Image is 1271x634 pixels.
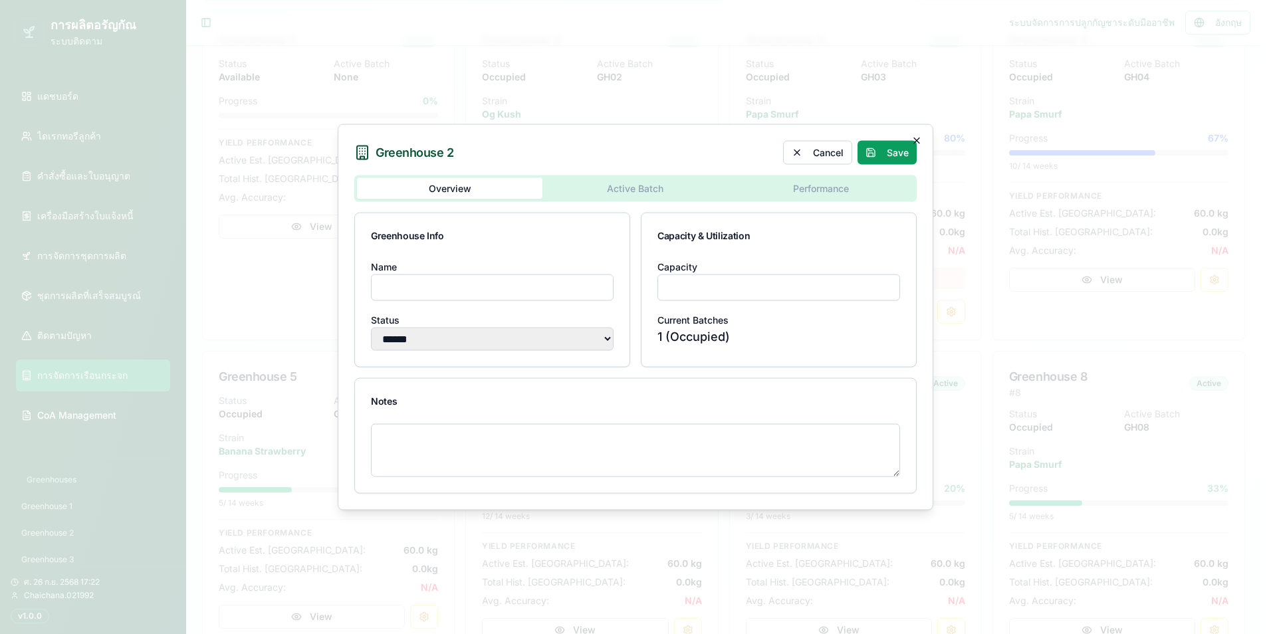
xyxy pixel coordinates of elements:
[542,178,728,199] button: Active Batch
[376,147,454,159] div: Greenhouse 2
[371,229,614,243] div: Greenhouse Info
[657,229,900,243] div: Capacity & Utilization
[783,141,852,165] button: Cancel
[858,141,917,165] button: Save
[657,314,729,326] label: Current Batches
[729,178,914,199] button: Performance
[357,178,542,199] button: Overview
[371,261,397,272] label: Name
[371,395,900,408] div: Notes
[371,314,400,326] label: Status
[657,261,697,272] label: Capacity
[657,328,900,346] p: 1 (Occupied)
